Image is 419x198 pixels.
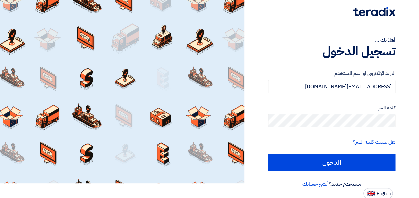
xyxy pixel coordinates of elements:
[302,180,329,188] a: أنشئ حسابك
[268,44,395,59] h1: تسجيل الدخول
[377,191,391,196] span: English
[268,70,395,77] label: البريد الإلكتروني او اسم المستخدم
[353,138,395,146] a: هل نسيت كلمة السر؟
[353,7,395,16] img: Teradix logo
[268,104,395,112] label: كلمة السر
[268,180,395,188] div: مستخدم جديد؟
[367,191,375,196] img: en-US.png
[268,154,395,171] input: الدخول
[268,36,395,44] div: أهلا بك ...
[268,80,395,93] input: أدخل بريد العمل الإلكتروني او اسم المستخدم الخاص بك ...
